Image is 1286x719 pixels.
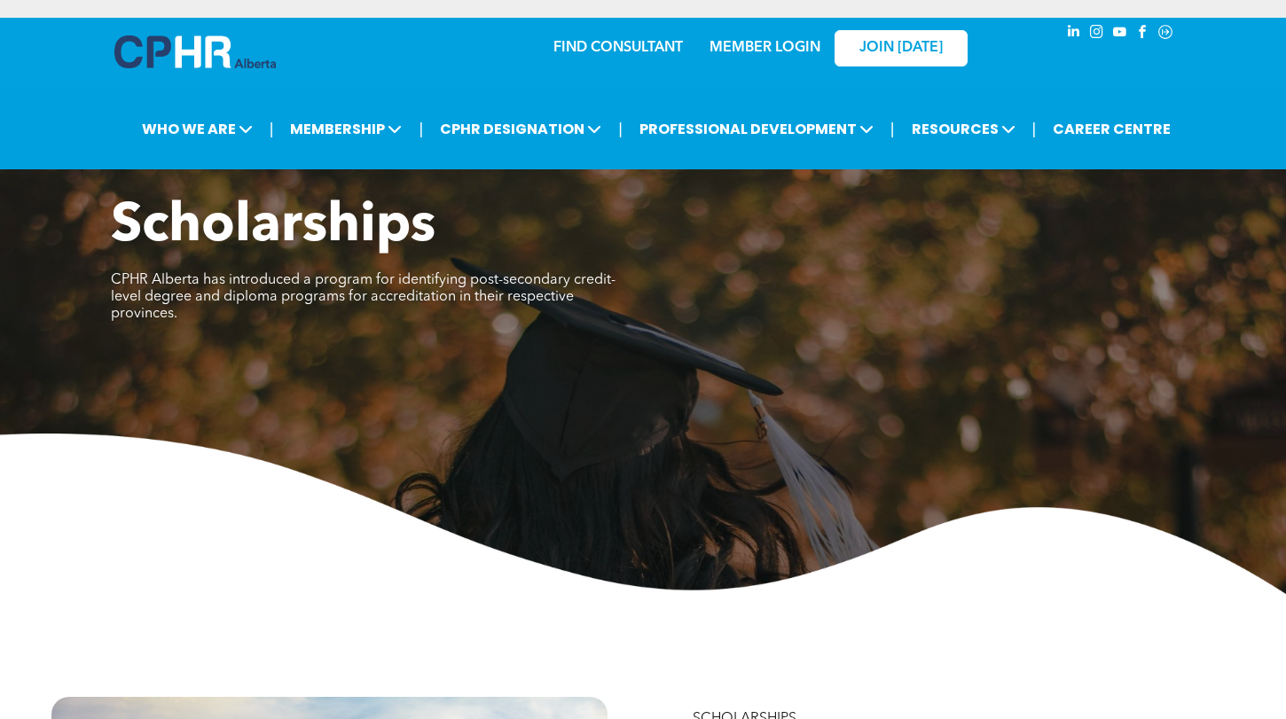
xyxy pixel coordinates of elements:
[553,41,683,55] a: FIND CONSULTANT
[137,113,258,145] span: WHO WE ARE
[906,113,1021,145] span: RESOURCES
[1032,111,1037,147] li: |
[890,111,895,147] li: |
[111,200,435,254] span: Scholarships
[1063,22,1083,46] a: linkedin
[1086,22,1106,46] a: instagram
[111,273,616,321] span: CPHR Alberta has introduced a program for identifying post-secondary credit-level degree and dipl...
[419,111,423,147] li: |
[270,111,274,147] li: |
[285,113,407,145] span: MEMBERSHIP
[1156,22,1175,46] a: Social network
[634,113,879,145] span: PROFESSIONAL DEVELOPMENT
[1133,22,1152,46] a: facebook
[1047,113,1176,145] a: CAREER CENTRE
[114,35,276,68] img: A blue and white logo for cp alberta
[835,30,968,66] a: JOIN [DATE]
[710,41,820,55] a: MEMBER LOGIN
[859,40,943,57] span: JOIN [DATE]
[435,113,607,145] span: CPHR DESIGNATION
[618,111,623,147] li: |
[1110,22,1129,46] a: youtube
